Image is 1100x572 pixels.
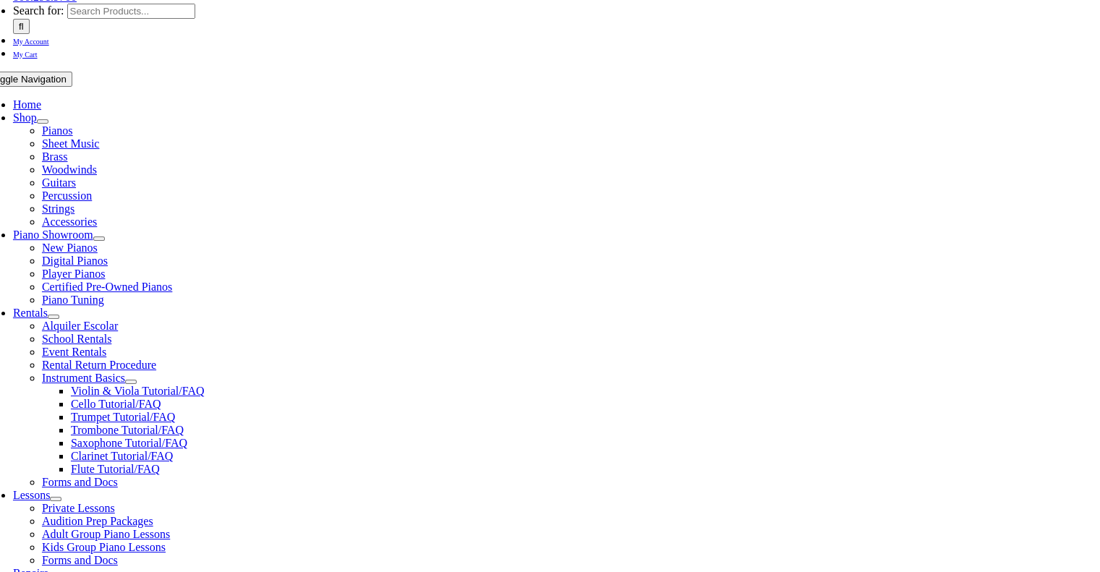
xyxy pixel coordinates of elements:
a: Adult Group Piano Lessons [42,528,170,540]
a: Saxophone Tutorial/FAQ [71,437,187,449]
a: New Pianos [42,242,98,254]
a: Event Rentals [42,346,106,358]
a: Certified Pre-Owned Pianos [42,281,172,293]
a: Trumpet Tutorial/FAQ [71,411,175,423]
button: Open submenu of Rentals [48,315,59,319]
span: My Cart [13,51,38,59]
a: Violin & Viola Tutorial/FAQ [71,385,205,397]
a: Brass [42,150,68,163]
a: Player Pianos [42,268,106,280]
a: Forms and Docs [42,476,118,488]
button: Open submenu of Lessons [50,497,61,501]
a: Accessories [42,215,97,228]
button: Open submenu of Shop [37,119,48,124]
a: Rentals [13,307,48,319]
a: School Rentals [42,333,111,345]
button: Open submenu of Instrument Basics [125,380,137,384]
a: Woodwinds [42,163,97,176]
a: Sheet Music [42,137,100,150]
a: My Account [13,34,49,46]
span: Search for: [13,4,64,17]
a: Kids Group Piano Lessons [42,541,166,553]
a: Digital Pianos [42,255,108,267]
a: Cello Tutorial/FAQ [71,398,161,410]
a: Lessons [13,489,51,501]
span: My Account [13,38,49,46]
a: My Cart [13,47,38,59]
button: Open submenu of Piano Showroom [93,236,105,241]
a: Strings [42,202,74,215]
a: Clarinet Tutorial/FAQ [71,450,174,462]
a: Home [13,98,41,111]
a: Shop [13,111,37,124]
a: Piano Showroom [13,229,93,241]
a: Piano Tuning [42,294,104,306]
input: Search [13,19,30,34]
a: Pianos [42,124,73,137]
a: Instrument Basics [42,372,125,384]
a: Percussion [42,189,92,202]
a: Audition Prep Packages [42,515,153,527]
a: Guitars [42,176,76,189]
a: Rental Return Procedure [42,359,156,371]
a: Trombone Tutorial/FAQ [71,424,184,436]
a: Flute Tutorial/FAQ [71,463,160,475]
a: Private Lessons [42,502,115,514]
input: Search Products... [67,4,195,19]
a: Forms and Docs [42,554,118,566]
a: Alquiler Escolar [42,320,118,332]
